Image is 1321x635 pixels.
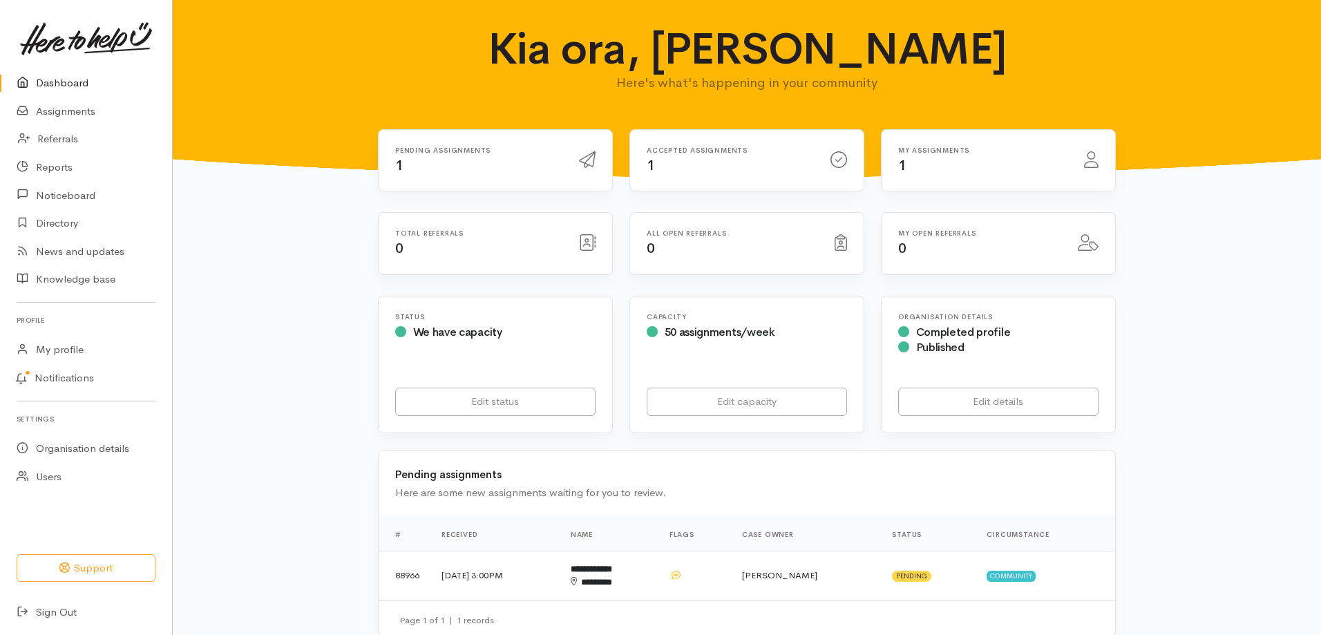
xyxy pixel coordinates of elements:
[17,554,155,582] button: Support
[898,146,1067,154] h6: My assignments
[430,551,560,600] td: [DATE] 3:00PM
[395,229,562,237] h6: Total referrals
[17,410,155,428] h6: Settings
[898,313,1099,321] h6: Organisation Details
[976,518,1115,551] th: Circumstance
[647,313,847,321] h6: Capacity
[413,325,502,339] span: We have capacity
[665,325,774,339] span: 50 assignments/week
[892,571,931,582] span: Pending
[647,388,847,416] a: Edit capacity
[881,518,976,551] th: Status
[987,571,1036,582] span: Community
[395,468,502,481] b: Pending assignments
[647,229,818,237] h6: All open referrals
[647,157,655,174] span: 1
[379,518,430,551] th: #
[647,240,655,257] span: 0
[395,157,403,174] span: 1
[731,518,882,551] th: Case Owner
[898,240,906,257] span: 0
[395,146,562,154] h6: Pending assignments
[898,229,1061,237] h6: My open referrals
[898,157,906,174] span: 1
[17,311,155,330] h6: Profile
[430,518,560,551] th: Received
[658,518,731,551] th: Flags
[395,313,596,321] h6: Status
[898,388,1099,416] a: Edit details
[379,551,430,600] td: 88966
[395,388,596,416] a: Edit status
[916,325,1011,339] span: Completed profile
[647,146,814,154] h6: Accepted assignments
[449,614,453,626] span: |
[399,614,494,626] small: Page 1 of 1 1 records
[916,340,964,354] span: Published
[560,518,658,551] th: Name
[731,551,882,600] td: [PERSON_NAME]
[477,25,1018,73] h1: Kia ora, [PERSON_NAME]
[477,73,1018,93] p: Here's what's happening in your community
[395,240,403,257] span: 0
[395,485,1099,501] div: Here are some new assignments waiting for you to review.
